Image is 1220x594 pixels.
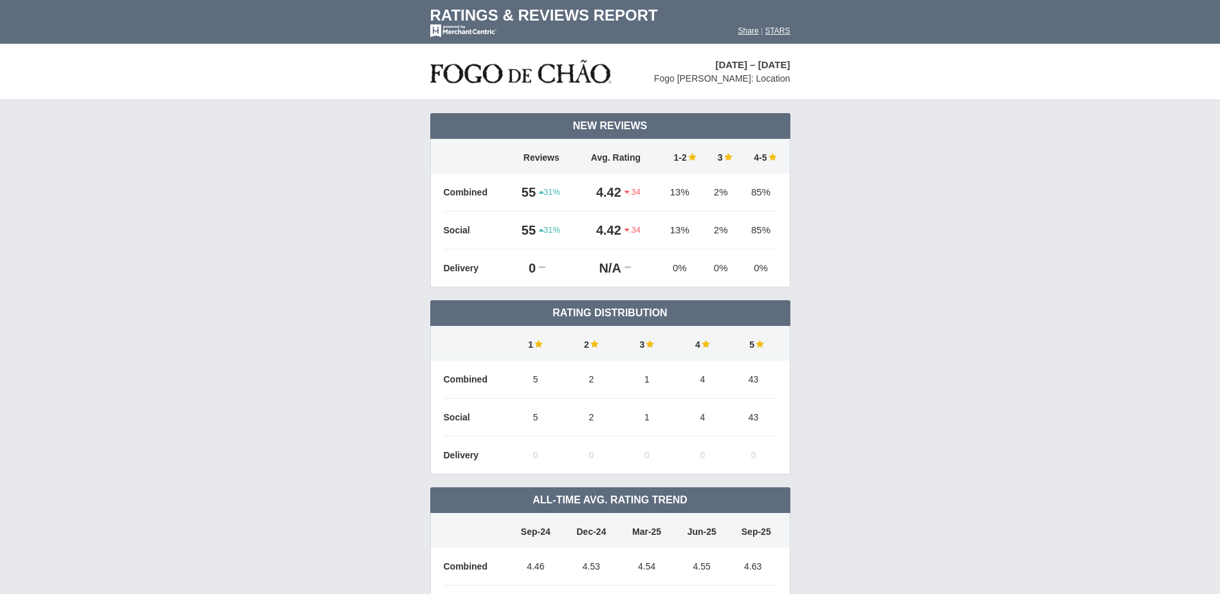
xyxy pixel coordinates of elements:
td: 4 [675,361,731,399]
td: 85% [739,212,777,249]
td: 4-5 [739,139,777,174]
span: 31% [539,186,560,198]
td: 4.53 [563,548,619,586]
td: 43 [731,361,777,399]
td: Dec-24 [563,513,619,548]
span: 0 [751,450,756,460]
img: star-full-15.png [723,152,733,161]
span: 0 [644,450,650,460]
td: Reviews [508,139,576,174]
td: N/A [575,249,624,287]
span: .34 [624,224,641,236]
img: star-full-15.png [533,339,543,348]
span: [DATE] – [DATE] [715,59,790,70]
td: New Reviews [430,113,790,139]
td: 85% [739,174,777,212]
td: Rating Distribution [430,300,790,326]
img: star-full-15.png [767,152,777,161]
td: 4.63 [729,548,777,586]
td: 2% [703,212,739,249]
span: Fogo [PERSON_NAME]: Location [654,73,790,84]
td: 13% [657,174,703,212]
td: 0% [657,249,703,287]
a: STARS [765,26,790,35]
td: Combined [444,174,508,212]
img: star-full-15.png [589,339,599,348]
td: 2 [563,361,619,399]
td: 3 [703,139,739,174]
img: star-full-15.png [644,339,654,348]
img: stars-fogo-de-chao-logo-50.png [430,57,612,87]
td: 43 [731,399,777,437]
span: .34 [624,186,641,198]
img: star-full-15.png [687,152,696,161]
span: 0 [533,450,538,460]
span: 31% [539,224,560,236]
td: 1 [508,326,564,361]
td: Combined [444,361,508,399]
td: 0 [508,249,540,287]
img: mc-powered-by-logo-white-103.png [430,24,496,37]
td: 4.42 [575,212,624,249]
td: Social [444,212,508,249]
td: Social [444,399,508,437]
img: star-full-15.png [754,339,764,348]
td: Delivery [444,437,508,474]
td: 5 [508,399,564,437]
td: Jun-25 [674,513,729,548]
td: 13% [657,212,703,249]
td: 2 [563,326,619,361]
td: 4 [675,326,731,361]
td: 4.55 [674,548,729,586]
td: Sep-24 [508,513,564,548]
td: Avg. Rating [575,139,657,174]
td: 55 [508,174,540,212]
td: Combined [444,548,508,586]
td: 4.54 [619,548,675,586]
td: Delivery [444,249,508,287]
img: star-full-15.png [700,339,710,348]
span: | [761,26,763,35]
td: Sep-25 [729,513,777,548]
td: 3 [619,326,675,361]
td: 5 [508,361,564,399]
span: 0 [588,450,594,460]
td: 2% [703,174,739,212]
td: 1 [619,361,675,399]
td: 55 [508,212,540,249]
td: 5 [731,326,777,361]
td: 0% [703,249,739,287]
td: 4 [675,399,731,437]
td: 1 [619,399,675,437]
td: 4.46 [508,548,564,586]
td: All-Time Avg. Rating Trend [430,487,790,513]
td: 1-2 [657,139,703,174]
td: 4.42 [575,174,624,212]
span: 0 [700,450,705,460]
a: Share [738,26,759,35]
td: 0% [739,249,777,287]
td: Mar-25 [619,513,675,548]
td: 2 [563,399,619,437]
